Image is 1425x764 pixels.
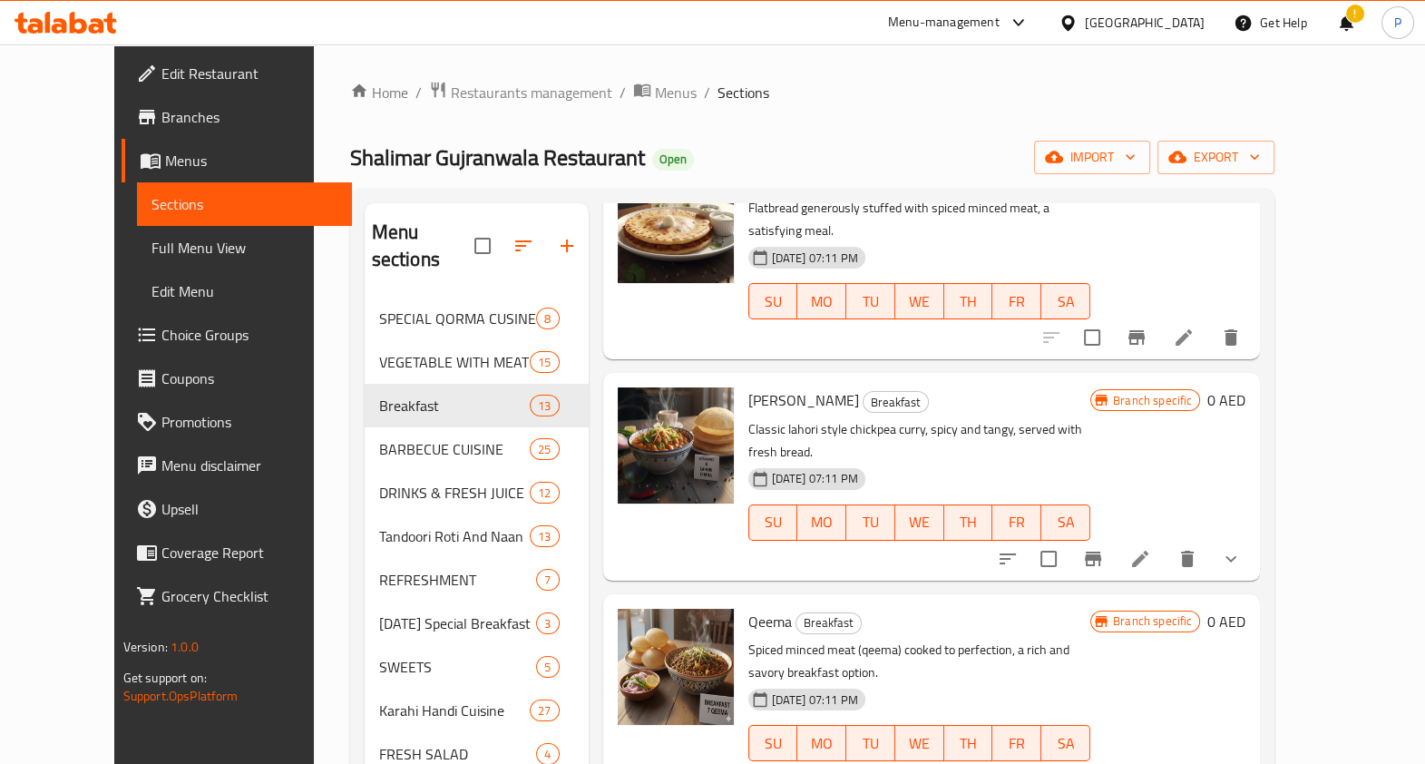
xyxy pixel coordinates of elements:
[854,730,888,757] span: TU
[161,455,337,476] span: Menu disclaimer
[379,395,531,416] span: Breakfast
[531,528,558,545] span: 13
[365,297,589,340] div: SPECIAL QORMA CUSINE8
[379,438,531,460] span: BARBECUE CUISINE
[1207,609,1245,634] h6: 0 AED
[944,283,993,319] button: TH
[1000,730,1034,757] span: FR
[350,81,1275,104] nav: breadcrumb
[846,504,895,541] button: TU
[365,558,589,602] div: REFRESHMENT7
[122,574,352,618] a: Grocery Checklist
[765,691,865,709] span: [DATE] 07:11 PM
[122,357,352,400] a: Coupons
[652,149,694,171] div: Open
[748,387,859,414] span: [PERSON_NAME]
[151,237,337,259] span: Full Menu View
[1173,327,1195,348] a: Edit menu item
[137,269,352,313] a: Edit Menu
[903,509,937,535] span: WE
[1041,504,1090,541] button: SA
[379,700,531,721] span: Karahi Handi Cuisine
[379,612,537,634] span: [DATE] Special Breakfast
[502,224,545,268] span: Sort sections
[379,308,537,329] div: SPECIAL QORMA CUSINE
[748,418,1090,464] p: Classic lahori style chickpea curry, spicy and tangy, served with fresh bread.
[530,700,559,721] div: items
[531,354,558,371] span: 15
[1000,509,1034,535] span: FR
[161,585,337,607] span: Grocery Checklist
[415,82,422,103] li: /
[1209,316,1253,359] button: delete
[161,63,337,84] span: Edit Restaurant
[756,509,791,535] span: SU
[952,730,986,757] span: TH
[365,384,589,427] div: Breakfast13
[748,283,798,319] button: SU
[1049,146,1136,169] span: import
[429,81,612,104] a: Restaurants management
[1207,387,1245,413] h6: 0 AED
[379,351,531,373] span: VEGETABLE WITH MEAT
[652,152,694,167] span: Open
[805,289,839,315] span: MO
[372,219,474,273] h2: Menu sections
[379,656,537,678] span: SWEETS
[1129,548,1151,570] a: Edit menu item
[795,612,862,634] div: Breakfast
[888,12,1000,34] div: Menu-management
[620,82,626,103] li: /
[122,139,352,182] a: Menus
[137,182,352,226] a: Sections
[1049,289,1083,315] span: SA
[122,400,352,444] a: Promotions
[1000,289,1034,315] span: FR
[952,509,986,535] span: TH
[854,509,888,535] span: TU
[992,504,1041,541] button: FR
[379,482,531,504] span: DRINKS & FRESH JUICE
[797,283,846,319] button: MO
[765,250,865,267] span: [DATE] 07:11 PM
[537,572,558,589] span: 7
[531,441,558,458] span: 25
[536,656,559,678] div: items
[537,615,558,632] span: 3
[161,542,337,563] span: Coverage Report
[1172,146,1260,169] span: export
[805,730,839,757] span: MO
[1394,13,1401,33] span: P
[122,52,352,95] a: Edit Restaurant
[854,289,888,315] span: TU
[1106,612,1199,630] span: Branch specific
[350,82,408,103] a: Home
[365,427,589,471] div: BARBECUE CUISINE25
[151,280,337,302] span: Edit Menu
[122,444,352,487] a: Menu disclaimer
[618,167,734,283] img: Qeema Paratha
[123,684,239,708] a: Support.OpsPlatform
[986,537,1030,581] button: sort-choices
[1209,537,1253,581] button: show more
[530,525,559,547] div: items
[717,82,769,103] span: Sections
[379,525,531,547] div: Tandoori Roti And Naan
[1041,725,1090,761] button: SA
[536,308,559,329] div: items
[531,485,558,502] span: 12
[1049,509,1083,535] span: SA
[1034,141,1150,174] button: import
[161,498,337,520] span: Upsell
[846,283,895,319] button: TU
[1071,537,1115,581] button: Branch-specific-item
[1041,283,1090,319] button: SA
[350,137,645,178] span: Shalimar Gujranwala Restaurant
[536,569,559,591] div: items
[365,645,589,689] div: SWEETS5
[365,602,589,645] div: [DATE] Special Breakfast3
[464,227,502,265] span: Select all sections
[530,438,559,460] div: items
